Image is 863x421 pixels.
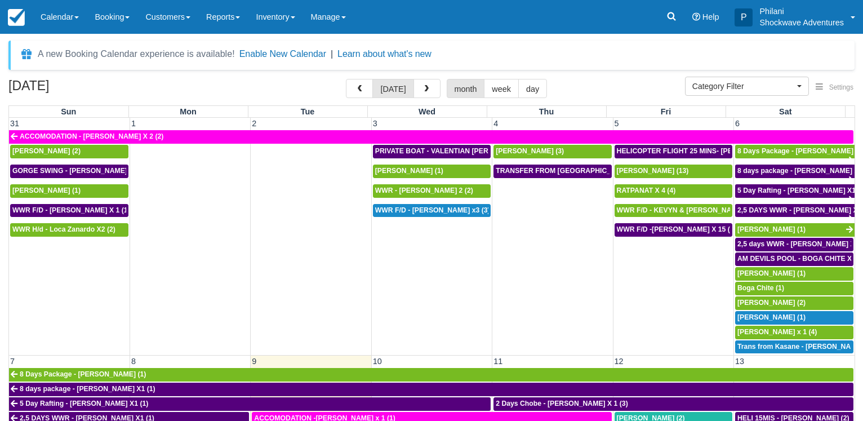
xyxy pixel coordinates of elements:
button: day [518,79,547,98]
a: [PERSON_NAME] (2) [10,145,128,158]
span: 31 [9,119,20,128]
a: 5 Day Rafting - [PERSON_NAME] X1 (1) [9,397,491,411]
span: 5 [613,119,620,128]
span: 6 [734,119,741,128]
a: [PERSON_NAME] (1) [373,165,491,178]
a: [PERSON_NAME] (13) [615,165,732,178]
span: 2 Days Chobe - [PERSON_NAME] X 1 (3) [496,400,628,407]
p: Philani [759,6,844,17]
span: Wed [419,107,435,116]
span: Category Filter [692,81,794,92]
span: 4 [492,119,499,128]
img: checkfront-main-nav-mini-logo.png [8,9,25,26]
span: 9 [251,357,257,366]
span: [PERSON_NAME] (2) [737,299,806,307]
span: WWR F/D - KEVYN & [PERSON_NAME] 2 (2) [617,206,760,214]
a: WWR F/D - KEVYN & [PERSON_NAME] 2 (2) [615,204,732,218]
a: RATPANAT X 4 (4) [615,184,732,198]
button: Settings [809,79,860,96]
a: ACCOMODATION - [PERSON_NAME] X 2 (2) [9,130,853,144]
span: ACCOMODATION - [PERSON_NAME] X 2 (2) [20,132,163,140]
button: month [447,79,485,98]
span: 8 days package - [PERSON_NAME] X1 (1) [20,385,155,393]
a: PRIVATE BOAT - VALENTIAN [PERSON_NAME] X 4 (4) [373,145,491,158]
a: [PERSON_NAME] (2) [735,296,853,310]
span: [PERSON_NAME] (1) [12,187,81,194]
a: 5 Day Rafting - [PERSON_NAME] X1 (1) [735,184,855,198]
a: Trans from Kasane - [PERSON_NAME] X4 (4) [735,340,853,354]
span: [PERSON_NAME] (13) [617,167,689,175]
a: [PERSON_NAME] (1) [10,184,128,198]
span: 11 [492,357,504,366]
span: [PERSON_NAME] (3) [496,147,564,155]
span: [PERSON_NAME] x 1 (4) [737,328,817,336]
button: Category Filter [685,77,809,96]
span: [PERSON_NAME] (1) [737,225,806,233]
span: 3 [372,119,379,128]
span: Sat [779,107,791,116]
span: HELICOPTER FLIGHT 25 MINS- [PERSON_NAME] X1 (1) [617,147,799,155]
span: TRANSFER FROM [GEOGRAPHIC_DATA] TO VIC FALLS - [PERSON_NAME] X 1 (1) [496,167,766,175]
a: [PERSON_NAME] x 1 (4) [735,326,853,339]
a: 8 Days Package - [PERSON_NAME] (1) [9,368,853,382]
span: WWR F/D - [PERSON_NAME] x3 (3) [375,206,490,214]
span: 2 [251,119,257,128]
a: Learn about what's new [337,49,431,59]
h2: [DATE] [8,79,151,100]
span: WWR H/d - Loca Zanardo X2 (2) [12,225,115,233]
a: TRANSFER FROM [GEOGRAPHIC_DATA] TO VIC FALLS - [PERSON_NAME] X 1 (1) [493,165,611,178]
a: [PERSON_NAME] (1) [735,267,853,281]
span: [PERSON_NAME] (1) [737,313,806,321]
span: GORGE SWING - [PERSON_NAME] X 2 (2) [12,167,150,175]
span: WWR F/D -[PERSON_NAME] X 15 (15) [617,225,740,233]
a: AM DEVILS POOL - BOGA CHITE X 1 (1) [735,252,853,266]
a: 2,5 DAYS WWR - [PERSON_NAME] X1 (1) [735,204,855,218]
a: [PERSON_NAME] (1) [735,311,853,325]
a: WWR H/d - Loca Zanardo X2 (2) [10,223,128,237]
a: WWR F/D - [PERSON_NAME] X 1 (1) [10,204,128,218]
span: Mon [180,107,197,116]
span: Thu [539,107,554,116]
p: Shockwave Adventures [759,17,844,28]
span: Sun [61,107,76,116]
span: WWR - [PERSON_NAME] 2 (2) [375,187,473,194]
button: [DATE] [372,79,413,98]
span: PRIVATE BOAT - VALENTIAN [PERSON_NAME] X 4 (4) [375,147,552,155]
a: [PERSON_NAME] (3) [493,145,611,158]
span: Settings [829,83,853,91]
a: 8 days package - [PERSON_NAME] X1 (1) [735,165,855,178]
a: WWR F/D - [PERSON_NAME] x3 (3) [373,204,491,218]
span: RATPANAT X 4 (4) [617,187,676,194]
a: [PERSON_NAME] (1) [735,223,855,237]
span: WWR F/D - [PERSON_NAME] X 1 (1) [12,206,130,214]
span: Help [702,12,719,21]
a: GORGE SWING - [PERSON_NAME] X 2 (2) [10,165,128,178]
div: A new Booking Calendar experience is available! [38,47,235,61]
button: week [484,79,519,98]
a: WWR - [PERSON_NAME] 2 (2) [373,184,491,198]
a: 2,5 days WWR - [PERSON_NAME] X2 (2) [735,238,853,251]
span: Fri [661,107,671,116]
div: P [735,8,753,26]
span: 7 [9,357,16,366]
span: Boga Chite (1) [737,284,784,292]
a: Boga Chite (1) [735,282,853,295]
span: [PERSON_NAME] (1) [375,167,443,175]
a: WWR F/D -[PERSON_NAME] X 15 (15) [615,223,732,237]
span: 12 [613,357,625,366]
span: 13 [734,357,745,366]
span: 1 [130,119,137,128]
button: Enable New Calendar [239,48,326,60]
a: HELICOPTER FLIGHT 25 MINS- [PERSON_NAME] X1 (1) [615,145,732,158]
a: 2 Days Chobe - [PERSON_NAME] X 1 (3) [493,397,853,411]
a: 8 Days Package - [PERSON_NAME] (1) [735,145,855,158]
span: 10 [372,357,383,366]
span: [PERSON_NAME] (1) [737,269,806,277]
i: Help [692,13,700,21]
span: 5 Day Rafting - [PERSON_NAME] X1 (1) [20,400,148,407]
span: 8 Days Package - [PERSON_NAME] (1) [20,370,146,378]
span: 8 [130,357,137,366]
span: | [331,49,333,59]
span: Tue [301,107,315,116]
span: [PERSON_NAME] (2) [12,147,81,155]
